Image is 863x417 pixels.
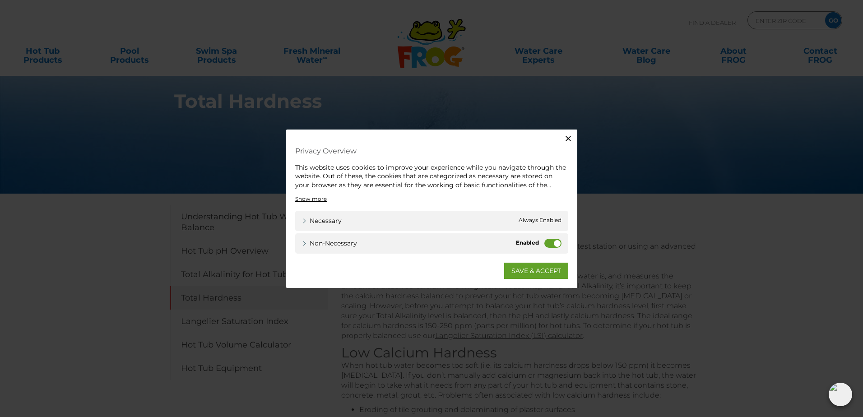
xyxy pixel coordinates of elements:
[302,239,357,248] a: Non-necessary
[829,383,852,406] img: openIcon
[295,163,568,190] div: This website uses cookies to improve your experience while you navigate through the website. Out ...
[295,143,568,158] h4: Privacy Overview
[519,216,561,226] span: Always Enabled
[504,263,568,279] a: SAVE & ACCEPT
[302,216,342,226] a: Necessary
[295,195,327,203] a: Show more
